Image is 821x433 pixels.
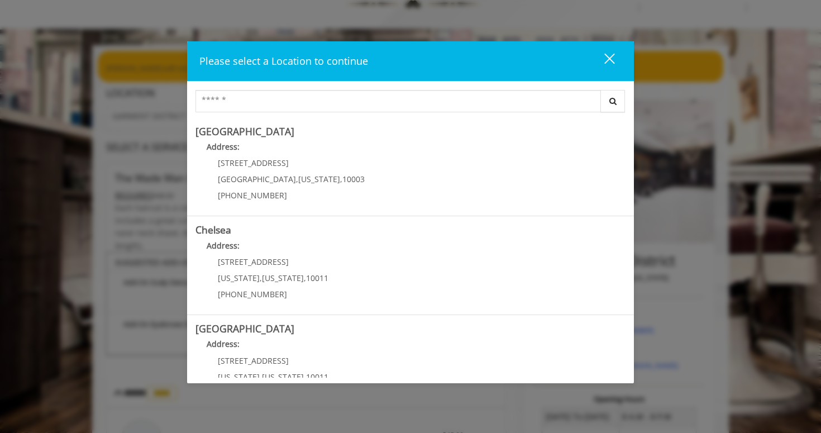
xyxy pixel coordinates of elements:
[306,273,328,283] span: 10011
[218,273,260,283] span: [US_STATE]
[262,372,304,382] span: [US_STATE]
[218,158,289,168] span: [STREET_ADDRESS]
[218,174,296,184] span: [GEOGRAPHIC_DATA]
[304,273,306,283] span: ,
[195,223,231,236] b: Chelsea
[306,372,328,382] span: 10011
[199,54,368,68] span: Please select a Location to continue
[262,273,304,283] span: [US_STATE]
[195,90,601,112] input: Search Center
[260,372,262,382] span: ,
[195,125,294,138] b: [GEOGRAPHIC_DATA]
[298,174,340,184] span: [US_STATE]
[195,322,294,335] b: [GEOGRAPHIC_DATA]
[218,372,260,382] span: [US_STATE]
[304,372,306,382] span: ,
[207,141,240,152] b: Address:
[296,174,298,184] span: ,
[218,289,287,299] span: [PHONE_NUMBER]
[260,273,262,283] span: ,
[607,97,619,105] i: Search button
[207,339,240,349] b: Address:
[340,174,342,184] span: ,
[207,240,240,251] b: Address:
[195,90,626,118] div: Center Select
[218,256,289,267] span: [STREET_ADDRESS]
[591,53,614,69] div: close dialog
[218,355,289,366] span: [STREET_ADDRESS]
[218,190,287,201] span: [PHONE_NUMBER]
[342,174,365,184] span: 10003
[584,50,622,73] button: close dialog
